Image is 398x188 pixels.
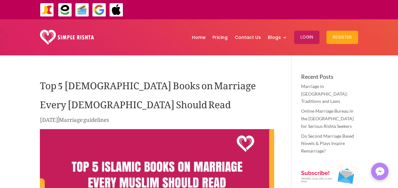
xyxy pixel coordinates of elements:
[192,21,205,54] a: Home
[301,108,354,129] a: Online Marriage Bureau in the [GEOGRAPHIC_DATA] for Serious Rishta Seekers
[40,115,274,127] p: |
[58,3,72,17] img: EasyPaisa-icon
[40,74,274,115] h1: Top 5 [DEMOGRAPHIC_DATA] Books on Marriage Every [DEMOGRAPHIC_DATA] Should Read
[326,21,358,54] a: Register
[301,133,354,154] a: Do Second Marriage Based Novels & Plays Inspire Remarriage?
[294,21,319,54] a: Login
[40,3,54,17] img: JazzCash-icon
[75,3,89,17] img: Credit Cards
[212,21,228,54] a: Pricing
[40,112,58,125] span: [DATE]
[301,74,358,83] h4: Recent Posts
[59,112,109,125] a: Marriage guidelines
[268,21,287,54] a: Blogs
[301,84,348,104] a: Marriage in [GEOGRAPHIC_DATA]: Traditions and Laws
[235,21,261,54] a: Contact Us
[294,31,319,44] button: Login
[374,165,386,178] img: Messenger
[326,31,358,44] button: Register
[92,3,106,17] img: GooglePay-icon
[109,3,123,17] img: ApplePay-icon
